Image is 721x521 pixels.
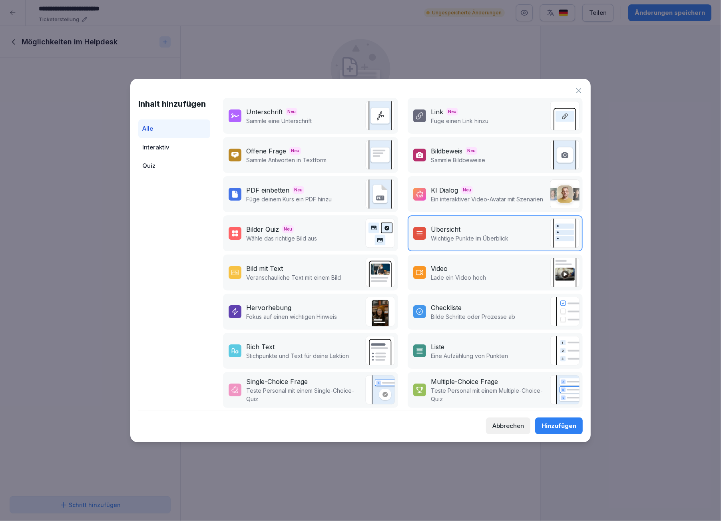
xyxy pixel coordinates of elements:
img: text_image.png [365,258,395,287]
div: Checkliste [431,303,462,312]
div: Offene Frage [246,146,286,156]
div: Liste [431,342,444,352]
p: Füge deinem Kurs ein PDF hinzu [246,195,332,203]
div: Abbrechen [492,422,524,430]
div: Interaktiv [138,138,210,157]
div: Multiple-Choice Frage [431,377,498,386]
span: Neu [289,147,301,155]
img: single_choice_quiz.svg [365,375,395,405]
p: Stichpunkte und Text für deine Lektion [246,352,349,360]
p: Lade ein Video hoch [431,273,486,282]
span: Neu [446,108,458,115]
button: Abbrechen [486,418,530,434]
div: Link [431,107,443,117]
div: Bildbeweis [431,146,462,156]
div: PDF einbetten [246,185,289,195]
img: pdf_embed.svg [365,179,395,209]
p: Teste Personal mit einem Single-Choice-Quiz [246,386,361,403]
img: image_upload.svg [550,140,580,170]
img: video.png [550,258,580,287]
p: Sammle Bildbeweise [431,156,485,164]
div: Hinzufügen [542,422,576,430]
img: quiz.svg [550,375,580,405]
img: list.svg [550,336,580,366]
p: Teste Personal mit einem Multiple-Choice-Quiz [431,386,546,403]
img: link.svg [550,101,580,131]
p: Wähle das richtige Bild aus [246,234,317,243]
p: Sammle eine Unterschrift [246,117,312,125]
p: Füge einen Link hinzu [431,117,488,125]
div: Quiz [138,157,210,175]
p: Ein interaktiver Video-Avatar mit Szenarien [431,195,543,203]
p: Wichtige Punkte im Überblick [431,234,508,243]
span: Neu [286,108,297,115]
img: signature.svg [365,101,395,131]
div: Bilder Quiz [246,225,279,234]
p: Eine Aufzählung von Punkten [431,352,508,360]
img: ai_dialogue.png [550,179,580,209]
div: Bild mit Text [246,264,283,273]
div: KI Dialog [431,185,458,195]
p: Veranschauliche Text mit einem Bild [246,273,341,282]
span: Neu [293,186,304,194]
img: overview.svg [550,219,580,248]
div: Alle [138,119,210,138]
img: richtext.svg [365,336,395,366]
span: Neu [282,225,294,233]
p: Bilde Schritte oder Prozesse ab [431,312,515,321]
h1: Inhalt hinzufügen [138,98,210,110]
div: Video [431,264,448,273]
img: callout.png [365,297,395,326]
p: Fokus auf einen wichtigen Hinweis [246,312,337,321]
span: Neu [466,147,477,155]
div: Hervorhebung [246,303,291,312]
div: Unterschrift [246,107,283,117]
img: text_response.svg [365,140,395,170]
img: checklist.svg [550,297,580,326]
span: Neu [461,186,473,194]
div: Single-Choice Frage [246,377,308,386]
button: Hinzufügen [535,418,583,434]
div: Übersicht [431,225,460,234]
div: Rich Text [246,342,275,352]
p: Sammle Antworten in Textform [246,156,327,164]
img: image_quiz.svg [365,219,395,248]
